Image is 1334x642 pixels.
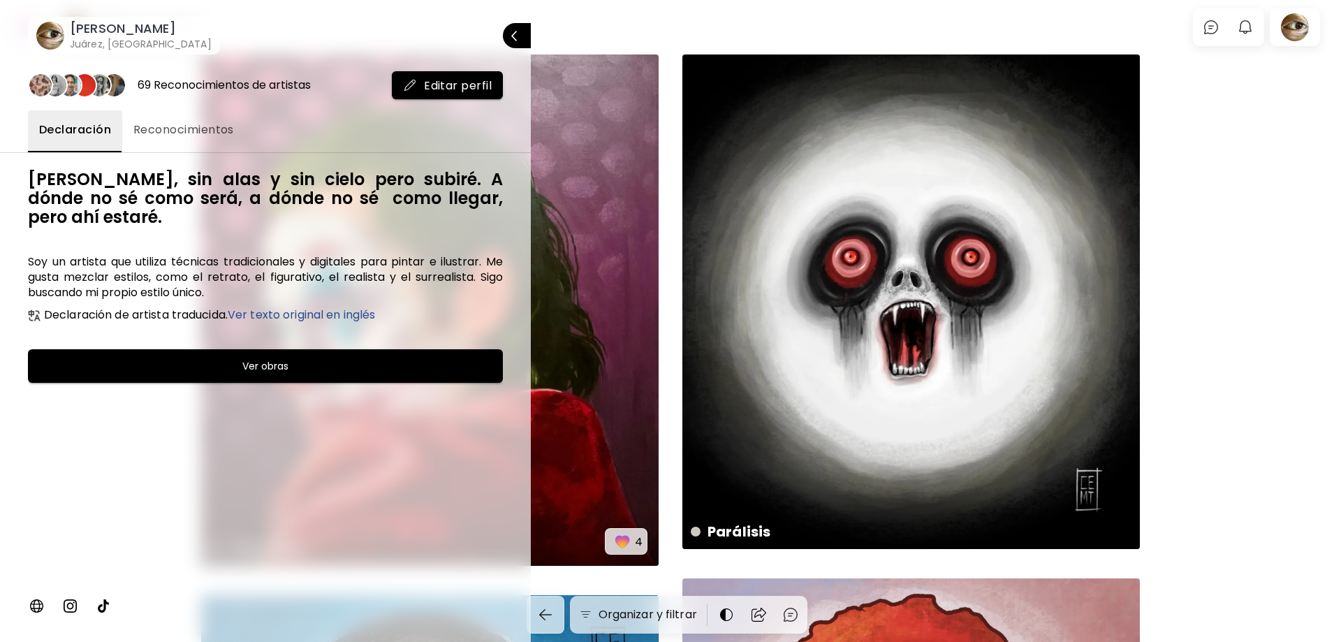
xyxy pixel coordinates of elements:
span: Ver texto original en inglés [228,307,375,323]
img: mail [403,78,417,92]
span: Reconocimientos [133,122,234,138]
button: Ver obras [28,349,503,383]
img: personalWebsite [28,597,45,614]
h6: Ver obras [242,358,288,374]
span: Editar perfil [403,78,492,93]
h6: Juárez, [GEOGRAPHIC_DATA] [70,37,212,51]
h6: Soy un artista que utiliza técnicas tradicionales y digitales para pintar e ilustrar. Me gusta me... [28,254,503,300]
h6: [PERSON_NAME], sin alas y sin cielo pero subiré. A dónde no sé como será, a dónde no sé como lleg... [28,170,503,226]
h6: Declaración de artista traducida. [44,309,375,321]
img: tiktok [95,597,112,614]
div: 69 Reconocimientos de artistas [138,78,311,93]
span: Declaración [39,122,111,138]
button: mailEditar perfil [392,71,503,99]
h6: [PERSON_NAME] [70,20,212,37]
img: instagram [61,597,78,614]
